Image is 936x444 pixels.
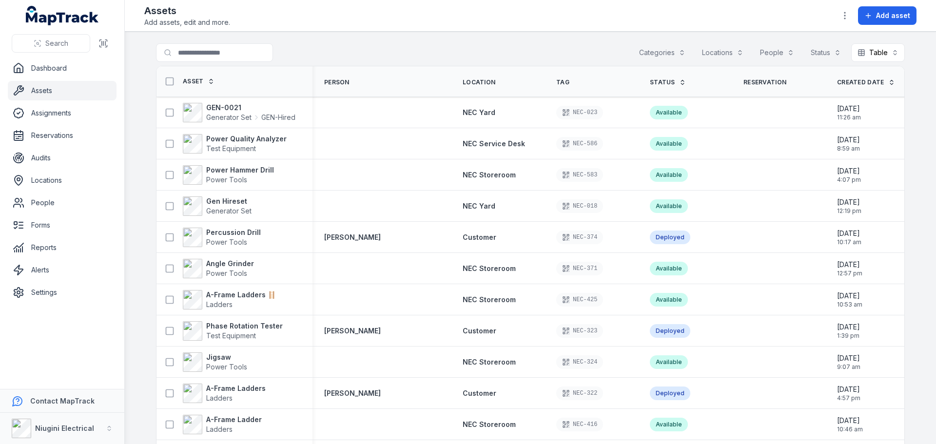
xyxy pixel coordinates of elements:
div: NEC-324 [556,355,603,369]
div: Deployed [650,386,690,400]
a: Reports [8,238,117,257]
span: Ladders [206,300,233,309]
div: Available [650,137,688,151]
span: NEC Storeroom [463,420,516,428]
div: Available [650,168,688,182]
strong: A-Frame Ladder [206,415,262,425]
strong: Percussion Drill [206,228,261,237]
span: Customer [463,389,496,397]
a: People [8,193,117,212]
a: Customer [463,326,496,336]
a: A-Frame Ladders 🪜Ladders [183,290,276,309]
strong: A-Frame Ladders [206,384,266,393]
span: [DATE] [837,416,863,425]
span: Customer [463,327,496,335]
span: [DATE] [837,260,862,270]
strong: Phase Rotation Tester [206,321,283,331]
a: Alerts [8,260,117,280]
div: NEC-323 [556,324,603,338]
strong: [PERSON_NAME] [324,326,381,336]
span: [DATE] [837,353,860,363]
span: Add asset [876,11,910,20]
button: Categories [633,43,692,62]
span: NEC Storeroom [463,358,516,366]
span: Generator Set [206,113,252,122]
a: Reservations [8,126,117,145]
div: NEC-371 [556,262,603,275]
span: 11:26 am [837,114,861,121]
span: Test Equipment [206,331,256,340]
a: [PERSON_NAME] [324,388,381,398]
span: Generator Set [206,207,252,215]
span: Power Tools [206,363,247,371]
div: NEC-583 [556,168,603,182]
span: [DATE] [837,322,860,332]
strong: A-Frame Ladders 🪜 [206,290,276,300]
a: Assignments [8,103,117,123]
span: Person [324,78,350,86]
span: 10:17 am [837,238,861,246]
strong: Angle Grinder [206,259,254,269]
span: NEC Storeroom [463,264,516,272]
span: 1:39 pm [837,332,860,340]
span: Status [650,78,675,86]
button: Add asset [858,6,916,25]
span: Ladders [206,425,233,433]
strong: GEN-0021 [206,103,295,113]
a: GEN-0021Generator SetGEN-Hired [183,103,295,122]
div: Available [650,199,688,213]
span: [DATE] [837,291,862,301]
span: GEN-Hired [261,113,295,122]
a: Percussion DrillPower Tools [183,228,261,247]
a: MapTrack [26,6,99,25]
a: Customer [463,388,496,398]
a: Forms [8,215,117,235]
div: Available [650,355,688,369]
a: Angle GrinderPower Tools [183,259,254,278]
div: NEC-416 [556,418,603,431]
span: Created Date [837,78,884,86]
span: Customer [463,233,496,241]
div: Available [650,418,688,431]
span: Ladders [206,394,233,402]
time: 4/15/2025, 1:39:28 PM [837,322,860,340]
button: People [754,43,800,62]
span: Search [45,39,68,48]
a: Phase Rotation TesterTest Equipment [183,321,283,341]
time: 6/18/2025, 12:19:58 PM [837,197,861,215]
a: JigsawPower Tools [183,352,247,372]
span: [DATE] [837,385,860,394]
a: Gen HiresetGenerator Set [183,196,252,216]
div: NEC-023 [556,106,603,119]
a: [PERSON_NAME] [324,232,381,242]
span: [DATE] [837,104,861,114]
h2: Assets [144,4,230,18]
span: [DATE] [837,197,861,207]
a: A-Frame LadderLadders [183,415,262,434]
time: 4/14/2025, 9:07:12 AM [837,353,860,371]
a: Status [650,78,686,86]
button: Search [12,34,90,53]
a: Power Quality AnalyzerTest Equipment [183,134,287,154]
a: NEC Storeroom [463,357,516,367]
div: NEC-322 [556,386,603,400]
a: A-Frame LaddersLadders [183,384,266,403]
span: Power Tools [206,238,247,246]
a: NEC Yard [463,201,495,211]
button: Locations [696,43,750,62]
span: 10:46 am [837,425,863,433]
strong: Power Hammer Drill [206,165,274,175]
span: 12:19 pm [837,207,861,215]
strong: Niugini Electrical [35,424,94,432]
strong: Power Quality Analyzer [206,134,287,144]
span: 4:57 pm [837,394,860,402]
a: Customer [463,232,496,242]
strong: Jigsaw [206,352,247,362]
span: Tag [556,78,569,86]
span: [DATE] [837,166,861,176]
a: NEC Service Desk [463,139,525,149]
a: Locations [8,171,117,190]
span: NEC Storeroom [463,171,516,179]
span: 8:59 am [837,145,860,153]
time: 4/10/2025, 4:57:19 PM [837,385,860,402]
